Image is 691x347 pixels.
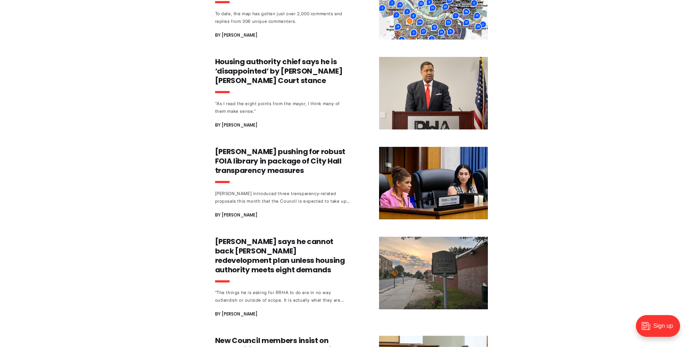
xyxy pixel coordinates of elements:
img: Gibson pushing for robust FOIA library in package of City Hall transparency measures [379,147,488,219]
div: [PERSON_NAME] introduced three transparency-related proposals this month that the Council is expe... [215,190,350,205]
img: Avula says he cannot back Gilpin redevelopment plan unless housing authority meets eight demands [379,237,488,309]
div: "As I read the eight points from the mayor, I think many of them make sense." [215,100,350,115]
div: To date, the map has gotten just over 2,000 comments and replies from 306 unique commenters. [215,10,350,25]
h3: Housing authority chief says he is ‘disappointed’ by [PERSON_NAME] [PERSON_NAME] Court stance [215,57,350,85]
img: Housing authority chief says he is ‘disappointed’ by Avula’s Gilpin Court stance [379,57,488,129]
a: [PERSON_NAME] pushing for robust FOIA library in package of City Hall transparency measures [PERS... [215,147,488,219]
a: Housing authority chief says he is ‘disappointed’ by [PERSON_NAME] [PERSON_NAME] Court stance "As... [215,57,488,129]
iframe: portal-trigger [630,311,691,347]
span: By [PERSON_NAME] [215,121,258,129]
span: By [PERSON_NAME] [215,31,258,40]
span: By [PERSON_NAME] [215,310,258,318]
h3: [PERSON_NAME] says he cannot back [PERSON_NAME] redevelopment plan unless housing authority meets... [215,237,350,274]
h3: [PERSON_NAME] pushing for robust FOIA library in package of City Hall transparency measures [215,147,350,175]
span: By [PERSON_NAME] [215,211,258,219]
div: “The things he is asking for RRHA to do are in no way outlandish or outside of scope. It is actua... [215,289,350,304]
a: [PERSON_NAME] says he cannot back [PERSON_NAME] redevelopment plan unless housing authority meets... [215,237,488,318]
